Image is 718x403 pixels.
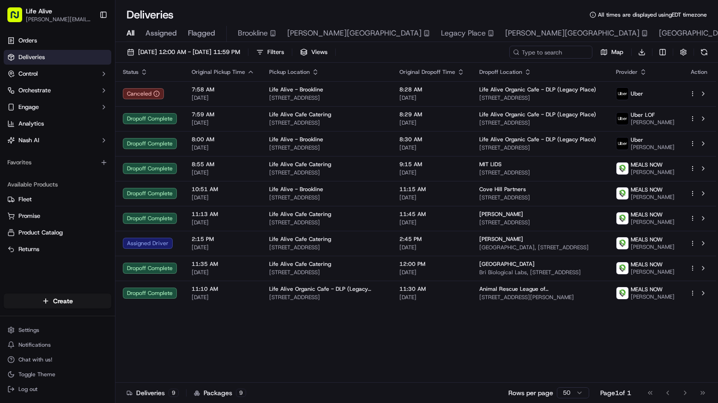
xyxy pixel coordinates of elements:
button: Fleet [4,192,111,207]
span: Map [611,48,623,56]
span: Fleet [18,195,32,204]
span: [PERSON_NAME][EMAIL_ADDRESS][DOMAIN_NAME] [26,16,92,23]
span: [DATE] [399,269,465,276]
span: Bri Biological Labs, [STREET_ADDRESS] [479,269,601,276]
span: Create [53,296,73,306]
a: Returns [7,245,108,253]
span: [DATE] [399,219,465,226]
img: melas_now_logo.png [616,287,628,299]
span: Orchestrate [18,86,51,95]
button: Life Alive[PERSON_NAME][EMAIL_ADDRESS][DOMAIN_NAME] [4,4,96,26]
span: Original Dropoff Time [399,68,455,76]
span: MEALS NOW [631,211,663,218]
span: MEALS NOW [631,161,663,168]
button: Toggle Theme [4,368,111,381]
a: Analytics [4,116,111,131]
span: [PERSON_NAME] [479,211,523,218]
span: [PERSON_NAME] [631,218,675,226]
button: Product Catalog [4,225,111,240]
span: [DATE] [192,94,254,102]
span: [DATE] [192,244,254,251]
span: [STREET_ADDRESS] [479,144,601,151]
button: Life Alive [26,6,52,16]
span: 8:55 AM [192,161,254,168]
span: Life Alive - Brookline [269,186,323,193]
span: Original Pickup Time [192,68,245,76]
span: 2:15 PM [192,235,254,243]
span: MIT LIDS [479,161,501,168]
span: 2:45 PM [399,235,465,243]
span: Nash AI [18,136,39,144]
span: Life Alive Cafe Catering [269,235,331,243]
div: 9 [236,389,246,397]
span: [STREET_ADDRESS] [479,169,601,176]
span: Promise [18,212,40,220]
span: 8:30 AM [399,136,465,143]
button: Create [4,294,111,308]
span: Life Alive Organic Cafe - DLP (Legacy Place) [479,86,596,93]
span: Brookline [238,28,268,39]
span: [PERSON_NAME] [631,144,675,151]
span: 9:15 AM [399,161,465,168]
div: Packages [194,388,246,397]
span: [STREET_ADDRESS] [269,219,385,226]
span: 8:00 AM [192,136,254,143]
span: [STREET_ADDRESS] [269,194,385,201]
span: [STREET_ADDRESS][PERSON_NAME] [479,294,601,301]
span: [STREET_ADDRESS] [269,269,385,276]
span: Pickup Location [269,68,310,76]
button: Refresh [698,46,711,59]
span: [DATE] [192,269,254,276]
div: Canceled [123,88,164,99]
button: Log out [4,383,111,396]
span: Uber [631,136,643,144]
h1: Deliveries [127,7,174,22]
span: Animal Rescue League of [GEOGRAPHIC_DATA] [479,285,601,293]
span: Flagged [188,28,215,39]
button: Filters [252,46,288,59]
button: Chat with us! [4,353,111,366]
span: Views [311,48,327,56]
span: 7:59 AM [192,111,254,118]
a: Fleet [7,195,108,204]
span: Deliveries [18,53,45,61]
button: Returns [4,242,111,257]
span: MEALS NOW [631,286,663,293]
span: [DATE] 12:00 AM - [DATE] 11:59 PM [138,48,240,56]
span: Uber LOF [631,111,655,119]
span: Life Alive Organic Cafe - DLP (Legacy Place) [269,285,385,293]
span: [PERSON_NAME] [631,268,675,276]
a: Orders [4,33,111,48]
span: Life Alive - Brookline [269,86,323,93]
span: [STREET_ADDRESS] [479,194,601,201]
span: [STREET_ADDRESS] [479,94,601,102]
div: Available Products [4,177,111,192]
span: Toggle Theme [18,371,55,378]
a: Deliveries [4,50,111,65]
span: Uber [631,90,643,97]
span: Settings [18,326,39,334]
span: 12:00 PM [399,260,465,268]
div: Action [689,68,709,76]
span: 8:29 AM [399,111,465,118]
button: Engage [4,100,111,114]
span: [STREET_ADDRESS] [269,294,385,301]
button: Notifications [4,338,111,351]
span: [STREET_ADDRESS] [269,119,385,126]
span: MEALS NOW [631,261,663,268]
span: 10:51 AM [192,186,254,193]
span: All [127,28,134,39]
img: uber-new-logo.jpeg [616,88,628,100]
span: MEALS NOW [631,236,663,243]
a: Product Catalog [7,229,108,237]
span: Product Catalog [18,229,63,237]
span: Status [123,68,139,76]
span: [PERSON_NAME] [631,193,675,201]
span: [STREET_ADDRESS] [479,119,601,126]
span: Assigned [145,28,177,39]
span: [DATE] [192,169,254,176]
span: 7:58 AM [192,86,254,93]
span: 11:30 AM [399,285,465,293]
span: [STREET_ADDRESS] [269,169,385,176]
